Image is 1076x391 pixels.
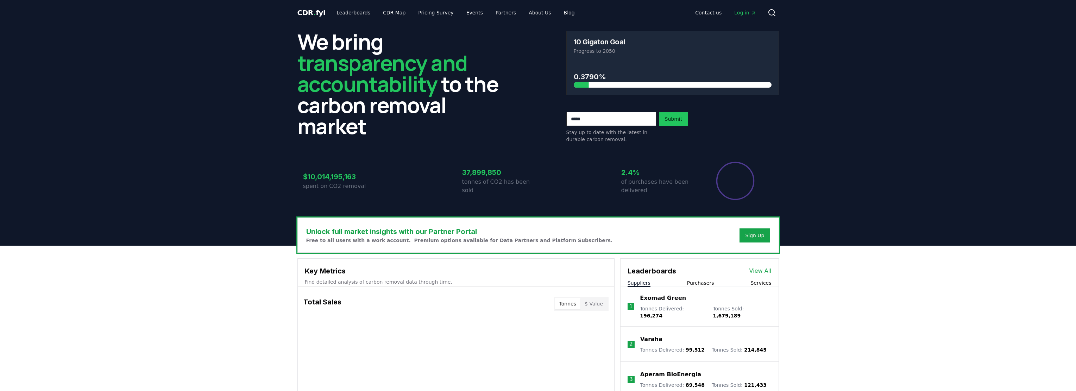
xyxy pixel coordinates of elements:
[558,6,580,19] a: Blog
[713,313,741,319] span: 1,679,189
[729,6,762,19] a: Log in
[713,305,771,319] p: Tonnes Sold :
[297,8,326,17] span: CDR fyi
[413,6,459,19] a: Pricing Survey
[331,6,580,19] nav: Main
[640,381,705,389] p: Tonnes Delivered :
[574,48,772,55] p: Progress to 2050
[629,340,633,348] p: 2
[297,31,510,137] h2: We bring to the carbon removal market
[621,167,697,178] h3: 2.4%
[580,298,607,309] button: $ Value
[303,297,341,311] h3: Total Sales
[461,6,489,19] a: Events
[744,347,767,353] span: 214,845
[574,38,625,45] h3: 10 Gigaton Goal
[629,375,633,384] p: 3
[331,6,376,19] a: Leaderboards
[555,298,580,309] button: Tonnes
[628,279,650,286] button: Suppliers
[628,266,676,276] h3: Leaderboards
[313,8,316,17] span: .
[462,178,538,195] p: tonnes of CO2 has been sold
[640,294,686,302] a: Exomad Green
[297,8,326,18] a: CDR.fyi
[305,278,607,285] p: Find detailed analysis of carbon removal data through time.
[687,279,714,286] button: Purchasers
[744,382,767,388] span: 121,433
[745,232,764,239] a: Sign Up
[297,48,467,98] span: transparency and accountability
[734,9,756,16] span: Log in
[305,266,607,276] h3: Key Metrics
[303,182,379,190] p: spent on CO2 removal
[640,313,662,319] span: 196,274
[659,112,688,126] button: Submit
[306,237,613,244] p: Free to all users with a work account. Premium options available for Data Partners and Platform S...
[749,267,772,275] a: View All
[716,161,755,201] div: Percentage of sales delivered
[462,167,538,178] h3: 37,899,850
[686,347,705,353] span: 99,512
[523,6,556,19] a: About Us
[566,129,656,143] p: Stay up to date with the latest in durable carbon removal.
[640,335,662,343] a: Varaha
[740,228,770,242] button: Sign Up
[640,305,706,319] p: Tonnes Delivered :
[640,346,705,353] p: Tonnes Delivered :
[686,382,705,388] span: 89,548
[490,6,522,19] a: Partners
[629,302,633,311] p: 1
[690,6,762,19] nav: Main
[640,370,701,379] a: Aperam BioEnergia
[712,381,767,389] p: Tonnes Sold :
[303,171,379,182] h3: $10,014,195,163
[306,226,613,237] h3: Unlock full market insights with our Partner Portal
[621,178,697,195] p: of purchases have been delivered
[712,346,767,353] p: Tonnes Sold :
[377,6,411,19] a: CDR Map
[574,71,772,82] h3: 0.3790%
[690,6,727,19] a: Contact us
[750,279,771,286] button: Services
